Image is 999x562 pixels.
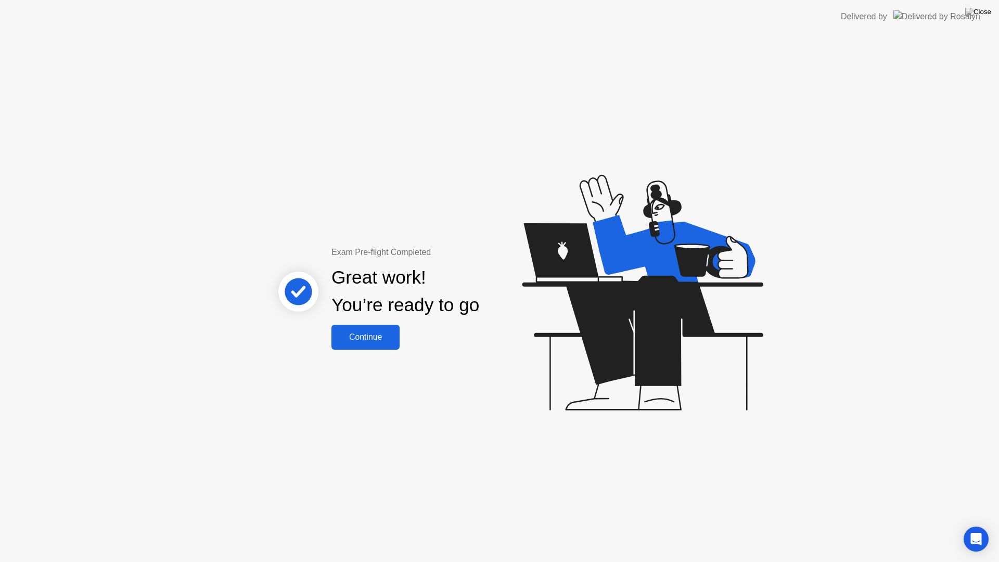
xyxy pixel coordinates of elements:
img: Delivered by Rosalyn [893,10,980,22]
div: Great work! You’re ready to go [331,264,479,319]
button: Continue [331,325,400,350]
div: Exam Pre-flight Completed [331,246,546,259]
div: Continue [335,333,396,342]
div: Open Intercom Messenger [964,527,989,552]
img: Close [965,8,991,16]
div: Delivered by [841,10,887,23]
